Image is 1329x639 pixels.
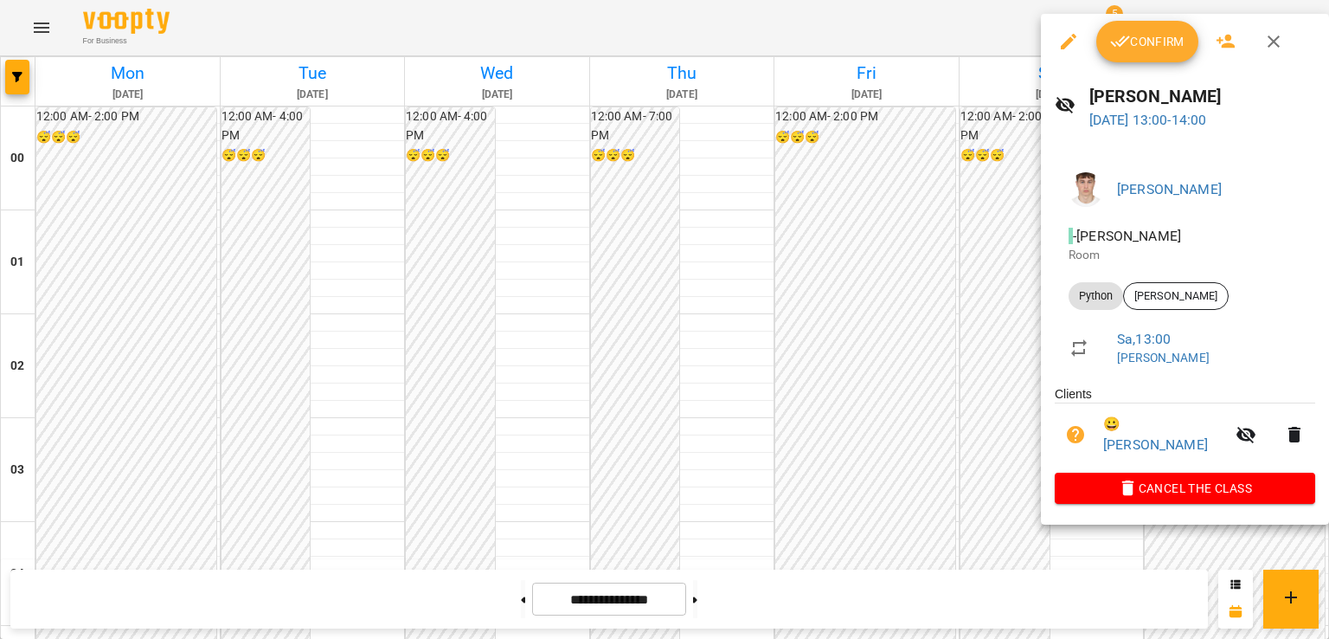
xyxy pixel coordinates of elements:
[1089,83,1315,110] h6: [PERSON_NAME]
[1069,288,1123,304] span: Python
[1103,414,1225,455] a: 😀 [PERSON_NAME]
[1069,478,1301,499] span: Cancel the class
[1055,385,1315,472] ul: Clients
[1117,351,1210,365] a: [PERSON_NAME]
[1123,282,1229,310] div: [PERSON_NAME]
[1110,31,1185,52] span: Confirm
[1055,473,1315,504] button: Cancel the class
[1055,414,1096,455] button: Unpaid. Bill the attendance?
[1089,112,1207,128] a: [DATE] 13:00-14:00
[1069,172,1103,207] img: 8fe045a9c59afd95b04cf3756caf59e6.jpg
[1117,181,1222,197] a: [PERSON_NAME]
[1069,247,1301,264] p: Room
[1096,21,1198,62] button: Confirm
[1117,331,1171,347] a: Sa , 13:00
[1124,288,1228,304] span: [PERSON_NAME]
[1069,228,1185,244] span: - [PERSON_NAME]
